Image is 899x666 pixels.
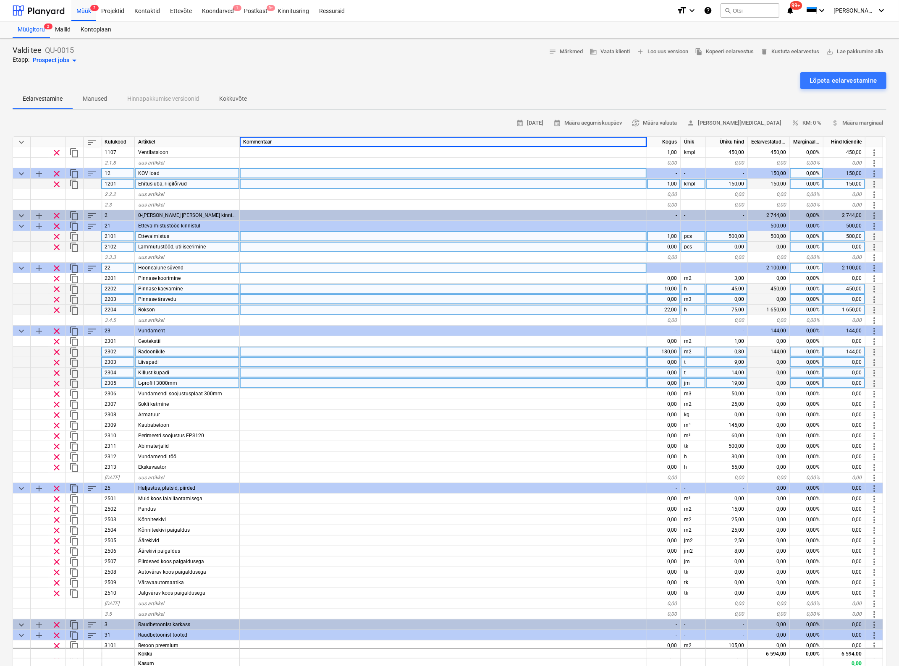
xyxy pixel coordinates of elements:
[87,221,97,231] span: Sorteeri read kategooriasiseselt
[69,169,79,179] span: Dubleeri kategooriat
[50,21,76,38] div: Mallid
[706,336,748,347] div: 1,00
[267,5,275,11] span: 9+
[101,221,135,231] div: 21
[681,273,706,284] div: m2
[706,210,748,221] div: -
[748,305,790,315] div: 1 650,00
[52,284,62,294] span: Eemalda rida
[23,94,63,103] p: Eelarvestamine
[706,200,748,210] div: 0,00
[823,378,865,389] div: 0,00
[790,284,823,294] div: 0,00%
[87,211,97,221] span: Sorteeri read kategooriasiseselt
[748,231,790,242] div: 500,00
[52,305,62,315] span: Eemalda rida
[681,389,706,399] div: m3
[647,200,681,210] div: 0,00
[647,284,681,294] div: 10,00
[823,137,865,147] div: Hind kliendile
[869,337,879,347] span: Rohkem toiminguid
[69,211,79,221] span: Dubleeri kategooriat
[826,48,833,55] span: save_alt
[823,357,865,368] div: 0,00
[52,337,62,347] span: Eemalda rida
[69,221,79,231] span: Dubleeri kategooriat
[790,200,823,210] div: 0,00%
[869,316,879,326] span: Rohkem toiminguid
[706,179,748,189] div: 150,00
[590,47,630,57] span: Vaata klienti
[647,210,681,221] div: -
[823,284,865,294] div: 450,00
[790,158,823,168] div: 0,00%
[721,3,779,18] button: Otsi
[219,94,247,103] p: Kokkuvõte
[90,5,99,11] span: 2
[695,47,754,57] span: Kopeeri eelarvestus
[869,158,879,168] span: Rohkem toiminguid
[647,263,681,273] div: -
[52,232,62,242] span: Eemalda rida
[52,368,62,378] span: Eemalda rida
[101,242,135,252] div: 2102
[681,263,706,273] div: -
[869,190,879,200] span: Rohkem toiminguid
[516,119,524,127] span: calendar_month
[681,347,706,357] div: m2
[748,315,790,326] div: 0,00
[748,147,790,158] div: 450,00
[706,252,748,263] div: 0,00
[869,200,879,210] span: Rohkem toiminguid
[748,189,790,200] div: 0,00
[790,378,823,389] div: 0,00%
[76,21,116,38] a: Kontoplaan
[684,117,785,130] button: [PERSON_NAME][MEDICAL_DATA]
[553,119,561,127] span: calendar_month
[101,347,135,357] div: 2302
[681,210,706,221] div: -
[52,295,62,305] span: Eemalda rida
[647,252,681,263] div: 0,00
[69,242,79,252] span: Dubleeri rida
[810,75,877,86] div: Lõpeta eelarvestamine
[706,263,748,273] div: -
[792,119,799,127] span: percent
[748,210,790,221] div: 2 744,00
[681,179,706,189] div: kmpl
[823,147,865,158] div: 450,00
[16,263,26,273] span: Ahenda kategooria
[101,294,135,305] div: 2203
[549,47,583,57] span: Märkmed
[823,368,865,378] div: 0,00
[748,179,790,189] div: 150,00
[800,72,886,89] button: Lõpeta eelarvestamine
[647,273,681,284] div: 0,00
[869,253,879,263] span: Rohkem toiminguid
[869,379,879,389] span: Rohkem toiminguid
[706,273,748,284] div: 3,00
[647,179,681,189] div: 1,00
[706,284,748,294] div: 45,00
[748,252,790,263] div: 0,00
[823,347,865,357] div: 144,00
[823,221,865,231] div: 500,00
[135,137,240,147] div: Artikkel
[823,273,865,284] div: 0,00
[869,274,879,284] span: Rohkem toiminguid
[647,378,681,389] div: 0,00
[826,47,883,57] span: Lae pakkumine alla
[706,315,748,326] div: 0,00
[87,326,97,336] span: Sorteeri read kategooriasiseselt
[790,305,823,315] div: 0,00%
[647,294,681,305] div: 0,00
[87,137,97,147] span: Sorteeri read tabelis
[87,263,97,273] span: Sorteeri read kategooriasiseselt
[788,117,825,130] button: KM: 0 %
[52,211,62,221] span: Eemalda rida
[681,284,706,294] div: h
[748,326,790,336] div: 144,00
[869,221,879,231] span: Rohkem toiminguid
[790,252,823,263] div: 0,00%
